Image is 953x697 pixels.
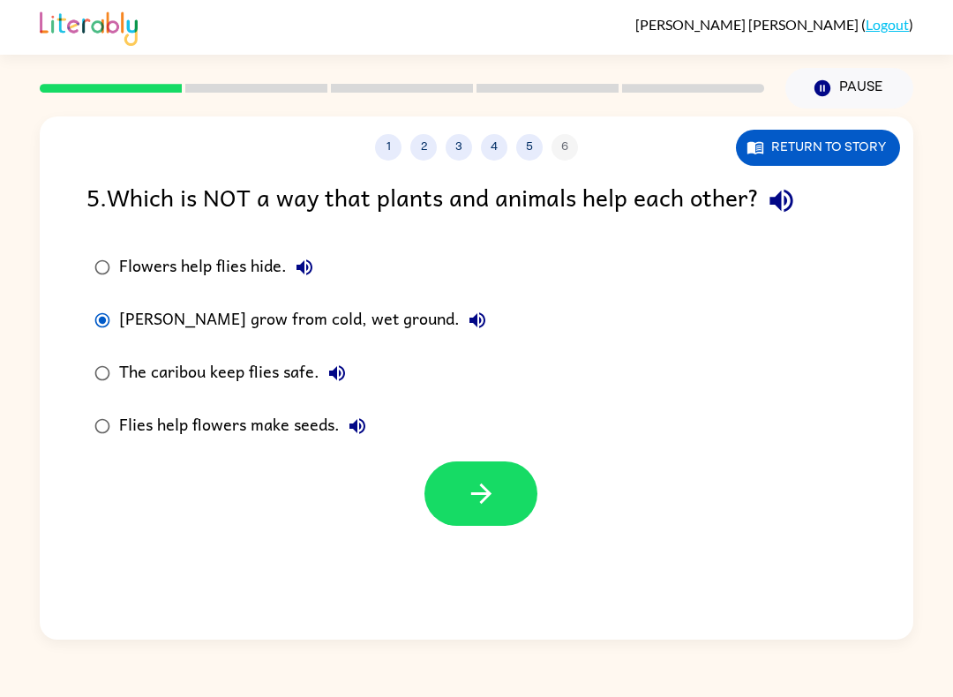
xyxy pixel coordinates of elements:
button: Flowers help flies hide. [287,250,322,285]
button: 4 [481,134,507,161]
button: The caribou keep flies safe. [319,356,355,391]
span: [PERSON_NAME] [PERSON_NAME] [635,16,861,33]
div: Flowers help flies hide. [119,250,322,285]
div: ( ) [635,16,913,33]
button: 2 [410,134,437,161]
button: Pause [785,68,913,109]
div: 5 . Which is NOT a way that plants and animals help each other? [86,178,867,223]
a: Logout [866,16,909,33]
button: 1 [375,134,401,161]
button: Return to story [736,130,900,166]
button: 3 [446,134,472,161]
img: Literably [40,7,138,46]
button: [PERSON_NAME] grow from cold, wet ground. [460,303,495,338]
div: [PERSON_NAME] grow from cold, wet ground. [119,303,495,338]
div: Flies help flowers make seeds. [119,408,375,444]
button: Flies help flowers make seeds. [340,408,375,444]
div: The caribou keep flies safe. [119,356,355,391]
button: 5 [516,134,543,161]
